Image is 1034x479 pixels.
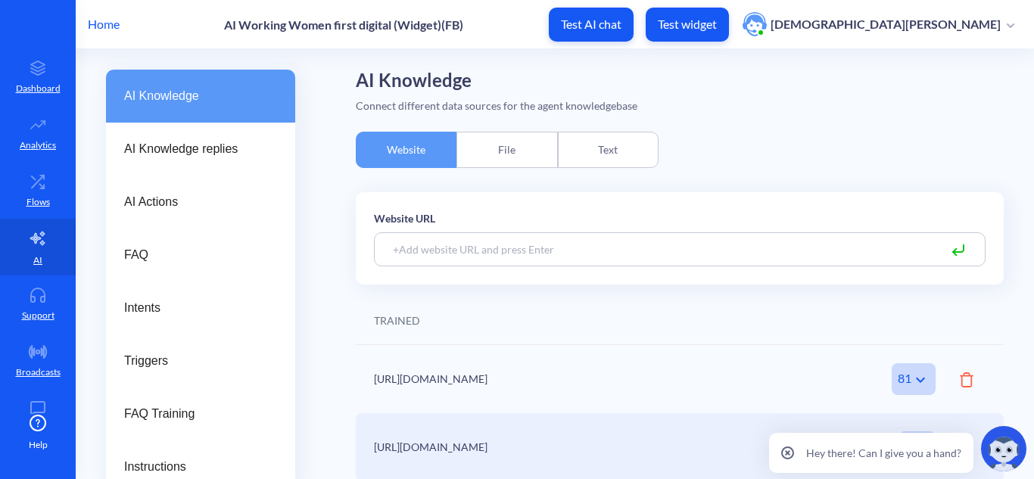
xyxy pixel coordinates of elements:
p: Hey there! Can I give you a hand? [806,445,961,461]
a: AI Knowledge [106,70,295,123]
a: AI Actions [106,176,295,229]
p: AI Working Women first digital (Widget)(FB) [224,17,463,32]
button: Test AI chat [549,8,634,42]
div: Connect different data sources for the agent knowledgebase [356,98,1004,114]
div: [URL][DOMAIN_NAME] [374,371,828,387]
div: File [456,132,557,168]
p: [DEMOGRAPHIC_DATA][PERSON_NAME] [771,16,1001,33]
div: Text [558,132,659,168]
input: +Add website URL and press Enter [374,232,986,266]
button: Test widget [646,8,729,42]
p: Analytics [20,138,56,152]
span: FAQ [124,246,265,264]
div: Website [356,132,456,168]
div: [URL][DOMAIN_NAME] [374,439,828,455]
p: Test widget [658,17,717,32]
p: AI [33,253,42,267]
span: Help [29,438,48,452]
span: Intents [124,299,265,317]
p: Dashboard [16,82,61,95]
a: FAQ [106,229,295,281]
p: Home [88,15,120,33]
img: user photo [743,12,767,36]
span: AI Knowledge replies [124,140,265,158]
a: Intents [106,281,295,334]
div: TRAINED [374,313,420,328]
a: Triggers [106,334,295,387]
a: FAQ Training [106,387,295,440]
p: Flows [26,195,50,209]
span: AI Knowledge [124,87,265,105]
img: copilot-icon.svg [981,426,1026,471]
div: 81 [892,363,936,395]
p: Broadcasts [16,365,61,379]
span: Triggers [124,352,265,370]
span: Instructions [124,458,265,476]
span: FAQ Training [124,405,265,423]
p: Support [22,309,55,322]
button: user photo[DEMOGRAPHIC_DATA][PERSON_NAME] [735,11,1022,38]
p: Test AI chat [561,17,621,32]
a: AI Knowledge replies [106,123,295,176]
h2: AI Knowledge [356,70,1004,92]
p: Website URL [374,210,986,226]
span: AI Actions [124,193,265,211]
